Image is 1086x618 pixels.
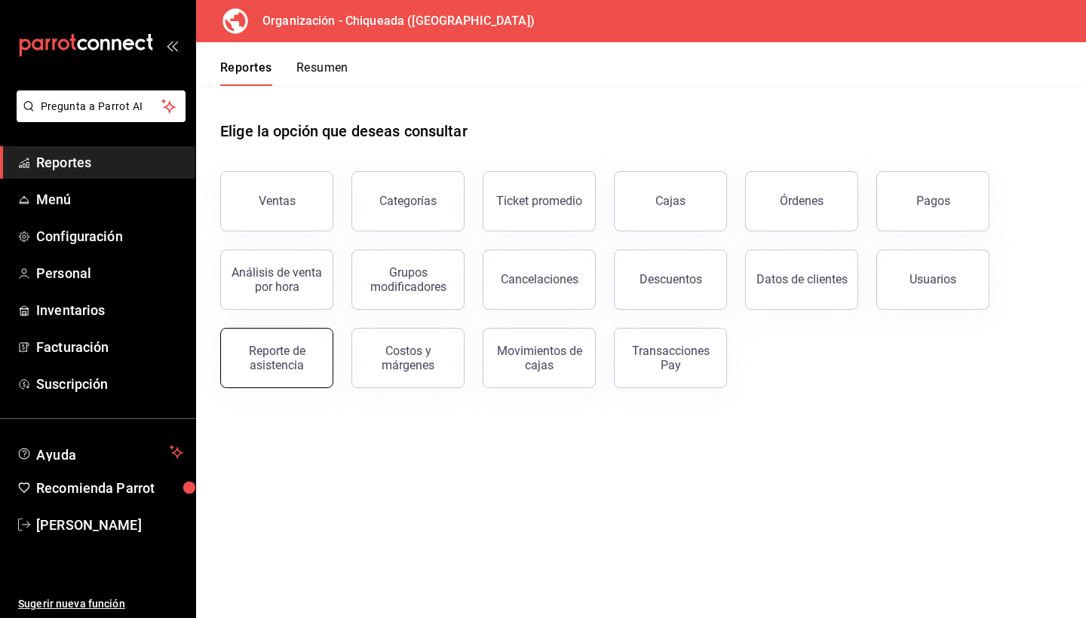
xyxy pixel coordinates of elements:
[483,171,596,231] button: Ticket promedio
[220,60,272,86] button: Reportes
[36,189,183,210] span: Menú
[640,272,702,286] div: Descuentos
[624,344,717,372] div: Transacciones Pay
[41,99,162,115] span: Pregunta a Parrot AI
[483,328,596,388] button: Movimientos de cajas
[351,171,465,231] button: Categorías
[18,596,183,612] span: Sugerir nueva función
[492,344,586,372] div: Movimientos de cajas
[351,249,465,310] button: Grupos modificadores
[780,194,824,208] div: Órdenes
[483,249,596,310] button: Cancelaciones
[296,60,348,86] button: Resumen
[361,265,455,294] div: Grupos modificadores
[220,171,333,231] button: Ventas
[496,194,582,208] div: Ticket promedio
[756,272,848,286] div: Datos de clientes
[361,344,455,372] div: Costos y márgenes
[220,120,468,142] h1: Elige la opción que deseas consultar
[916,194,950,208] div: Pagos
[36,443,164,461] span: Ayuda
[11,109,186,125] a: Pregunta a Parrot AI
[220,60,348,86] div: navigation tabs
[259,194,296,208] div: Ventas
[166,39,178,51] button: open_drawer_menu
[36,300,183,320] span: Inventarios
[230,265,324,294] div: Análisis de venta por hora
[17,90,186,122] button: Pregunta a Parrot AI
[910,272,956,286] div: Usuarios
[36,226,183,246] span: Configuración
[745,171,858,231] button: Órdenes
[501,272,578,286] div: Cancelaciones
[876,171,989,231] button: Pagos
[614,171,727,231] a: Cajas
[36,515,183,535] span: [PERSON_NAME]
[379,194,437,208] div: Categorías
[36,337,183,357] span: Facturación
[36,152,183,173] span: Reportes
[745,249,858,310] button: Datos de clientes
[230,344,324,372] div: Reporte de asistencia
[220,328,333,388] button: Reporte de asistencia
[220,249,333,310] button: Análisis de venta por hora
[655,192,686,210] div: Cajas
[250,12,535,30] h3: Organización - Chiqueada ([GEOGRAPHIC_DATA])
[351,328,465,388] button: Costos y márgenes
[36,374,183,394] span: Suscripción
[876,249,989,310] button: Usuarios
[36,263,183,283] span: Personal
[614,249,727,310] button: Descuentos
[36,478,183,498] span: Recomienda Parrot
[614,328,727,388] button: Transacciones Pay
